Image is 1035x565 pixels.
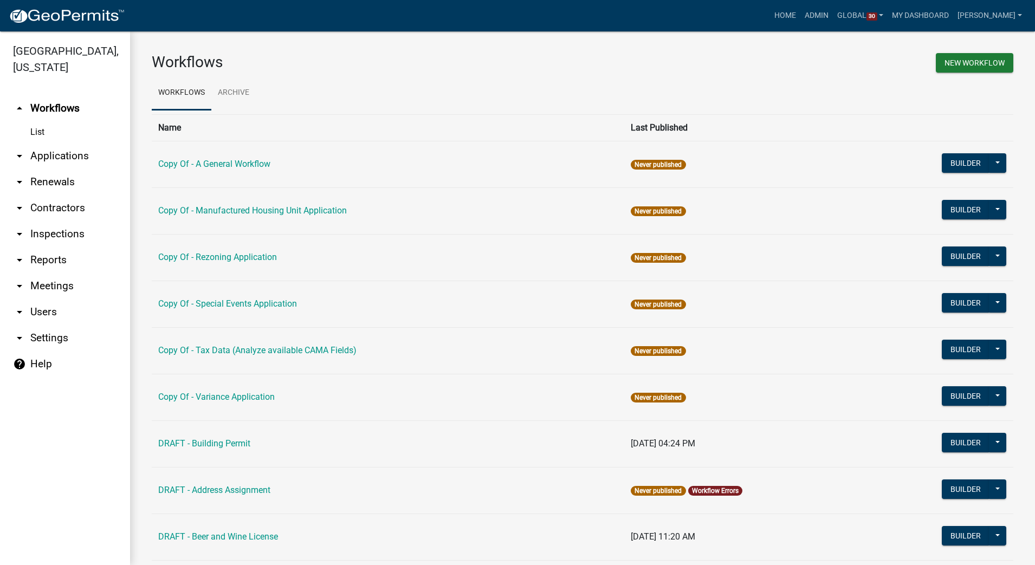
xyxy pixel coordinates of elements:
[152,53,574,72] h3: Workflows
[942,433,989,452] button: Builder
[158,438,250,449] a: DRAFT - Building Permit
[158,531,278,542] a: DRAFT - Beer and Wine License
[13,280,26,293] i: arrow_drop_down
[953,5,1026,26] a: [PERSON_NAME]
[158,159,270,169] a: Copy Of - A General Workflow
[942,200,989,219] button: Builder
[631,393,685,402] span: Never published
[631,206,685,216] span: Never published
[888,5,953,26] a: My Dashboard
[631,531,695,542] span: [DATE] 11:20 AM
[942,153,989,173] button: Builder
[158,345,357,355] a: Copy Of - Tax Data (Analyze available CAMA Fields)
[770,5,800,26] a: Home
[800,5,833,26] a: Admin
[152,114,624,141] th: Name
[158,298,297,309] a: Copy Of - Special Events Application
[942,246,989,266] button: Builder
[833,5,888,26] a: Global30
[152,76,211,111] a: Workflows
[631,253,685,263] span: Never published
[631,346,685,356] span: Never published
[13,254,26,267] i: arrow_drop_down
[631,438,695,449] span: [DATE] 04:24 PM
[158,252,277,262] a: Copy Of - Rezoning Application
[13,306,26,319] i: arrow_drop_down
[13,332,26,345] i: arrow_drop_down
[211,76,256,111] a: Archive
[866,12,877,21] span: 30
[13,150,26,163] i: arrow_drop_down
[942,386,989,406] button: Builder
[942,526,989,545] button: Builder
[631,300,685,309] span: Never published
[13,358,26,371] i: help
[624,114,873,141] th: Last Published
[158,392,275,402] a: Copy Of - Variance Application
[13,228,26,241] i: arrow_drop_down
[158,485,270,495] a: DRAFT - Address Assignment
[13,202,26,215] i: arrow_drop_down
[942,479,989,499] button: Builder
[13,176,26,189] i: arrow_drop_down
[936,53,1013,73] button: New Workflow
[942,340,989,359] button: Builder
[631,160,685,170] span: Never published
[692,487,739,495] a: Workflow Errors
[158,205,347,216] a: Copy Of - Manufactured Housing Unit Application
[942,293,989,313] button: Builder
[13,102,26,115] i: arrow_drop_up
[631,486,685,496] span: Never published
